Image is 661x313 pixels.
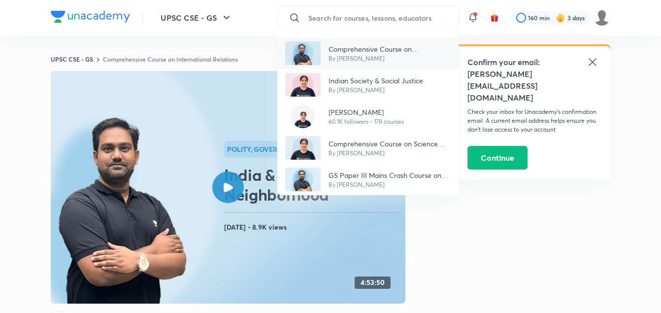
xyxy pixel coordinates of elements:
[285,136,321,160] img: Avatar
[329,44,451,54] p: Comprehensive Course on International Relations
[329,139,451,149] p: Comprehensive Course on Science and Technology
[277,37,459,69] a: AvatarComprehensive Course on International RelationsBy [PERSON_NAME]
[329,75,423,86] p: Indian Society & Social Justice
[285,73,321,97] img: Avatar
[291,104,315,128] img: Avatar
[277,132,459,164] a: AvatarComprehensive Course on Science and TechnologyBy [PERSON_NAME]
[277,69,459,101] a: AvatarIndian Society & Social JusticeBy [PERSON_NAME]
[277,164,459,195] a: AvatarGS Paper III Mains Crash Course on Disaster ManagementBy [PERSON_NAME]
[329,54,451,63] p: By [PERSON_NAME]
[329,149,451,158] p: By [PERSON_NAME]
[277,101,459,132] a: Avatar[PERSON_NAME]60.1K followers • 178 courses
[285,168,321,191] img: Avatar
[329,117,404,126] p: 60.1K followers • 178 courses
[329,86,423,95] p: By [PERSON_NAME]
[329,107,404,117] p: [PERSON_NAME]
[329,180,451,189] p: By [PERSON_NAME]
[285,41,321,65] img: Avatar
[329,170,451,180] p: GS Paper III Mains Crash Course on Disaster Management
